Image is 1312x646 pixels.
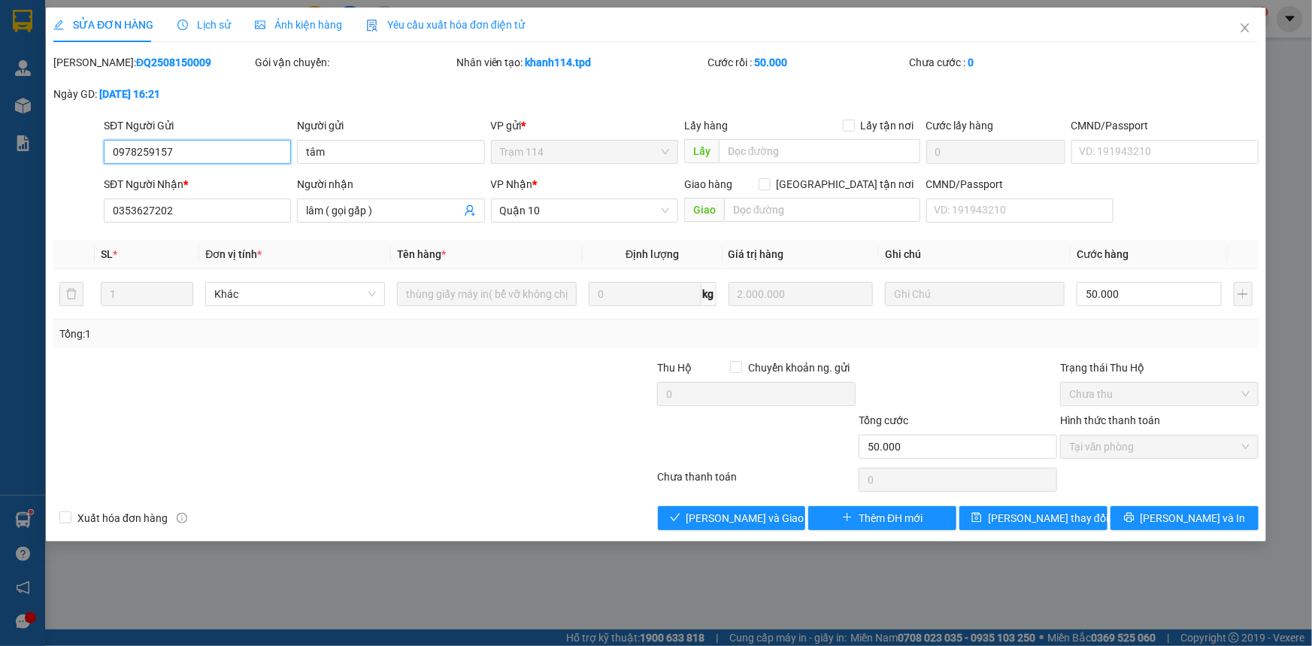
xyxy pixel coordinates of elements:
[99,88,160,100] b: [DATE] 16:21
[177,19,231,31] span: Lịch sử
[255,20,265,30] span: picture
[959,506,1107,530] button: save[PERSON_NAME] thay đổi
[104,176,291,193] div: SĐT Người Nhận
[686,510,831,526] span: [PERSON_NAME] và Giao hàng
[53,20,64,30] span: edit
[859,510,923,526] span: Thêm ĐH mới
[771,176,920,193] span: [GEOGRAPHIC_DATA] tận nơi
[59,282,83,306] button: delete
[1071,117,1259,134] div: CMND/Passport
[879,240,1071,269] th: Ghi chú
[684,198,724,222] span: Giao
[885,282,1065,306] input: Ghi Chú
[177,513,187,523] span: info-circle
[1060,414,1160,426] label: Hình thức thanh toán
[684,139,719,163] span: Lấy
[724,198,920,222] input: Dọc đường
[656,469,858,495] div: Chưa thanh toán
[1239,22,1251,34] span: close
[754,56,787,68] b: 50.000
[719,139,920,163] input: Dọc đường
[366,19,525,31] span: Yêu cầu xuất hóa đơn điện tử
[855,117,920,134] span: Lấy tận nơi
[491,178,533,190] span: VP Nhận
[297,176,484,193] div: Người nhận
[701,282,717,306] span: kg
[136,56,211,68] b: ĐQ2508150009
[13,13,132,31] div: Quận 10
[657,362,692,374] span: Thu Hộ
[143,14,179,30] span: Nhận:
[926,120,994,132] label: Cước lấy hàng
[1141,510,1246,526] span: [PERSON_NAME] và In
[988,510,1108,526] span: [PERSON_NAME] thay đổi
[684,178,732,190] span: Giao hàng
[255,19,342,31] span: Ảnh kiện hàng
[397,282,577,306] input: VD: Bàn, Ghế
[1111,506,1259,530] button: printer[PERSON_NAME] và In
[1124,512,1135,524] span: printer
[53,54,252,71] div: [PERSON_NAME]:
[13,31,132,49] div: LABO VIET MỸ
[53,19,153,31] span: SỬA ĐƠN HÀNG
[926,140,1065,164] input: Cước lấy hàng
[101,248,113,260] span: SL
[366,20,378,32] img: icon
[909,54,1107,71] div: Chưa cước :
[255,54,453,71] div: Gói vận chuyển:
[729,282,874,306] input: 0
[968,56,974,68] b: 0
[464,205,476,217] span: user-add
[143,49,245,67] div: BS ĐỨC gấp
[808,506,956,530] button: plusThêm ĐH mới
[397,248,446,260] span: Tên hàng
[59,326,507,342] div: Tổng: 1
[859,414,908,426] span: Tổng cước
[500,141,669,163] span: Trạm 114
[1234,282,1253,306] button: plus
[729,248,784,260] span: Giá trị hàng
[684,120,728,132] span: Lấy hàng
[842,512,853,524] span: plus
[658,506,806,530] button: check[PERSON_NAME] và Giao hàng
[177,20,188,30] span: clock-circle
[1069,383,1250,405] span: Chưa thu
[456,54,705,71] div: Nhân viên tạo:
[1077,248,1129,260] span: Cước hàng
[104,117,291,134] div: SĐT Người Gửi
[670,512,680,524] span: check
[13,14,36,30] span: Gửi:
[1069,435,1250,458] span: Tại văn phòng
[626,248,679,260] span: Định lượng
[491,117,678,134] div: VP gửi
[1060,359,1259,376] div: Trạng thái Thu Hộ
[143,88,210,141] span: PHÚ TÚC
[926,176,1114,193] div: CMND/Passport
[742,359,856,376] span: Chuyển khoản ng. gửi
[500,199,669,222] span: Quận 10
[13,70,132,106] div: 044202002446- [PERSON_NAME]
[214,283,376,305] span: Khác
[297,117,484,134] div: Người gửi
[53,86,252,102] div: Ngày GD:
[143,13,245,49] div: Dọc Đường
[71,510,174,526] span: Xuất hóa đơn hàng
[526,56,592,68] b: khanh114.tpd
[708,54,906,71] div: Cước rồi :
[143,96,165,112] span: DĐ:
[1224,8,1266,50] button: Close
[971,512,982,524] span: save
[205,248,262,260] span: Đơn vị tính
